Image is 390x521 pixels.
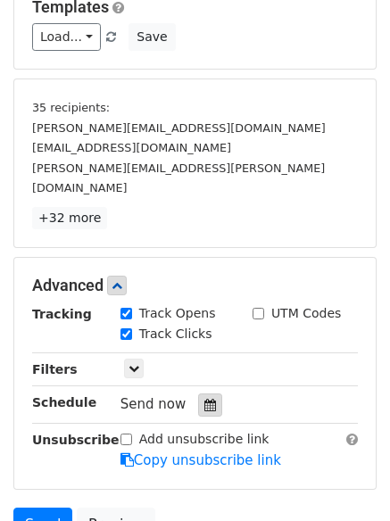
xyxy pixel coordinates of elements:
[32,433,120,447] strong: Unsubscribe
[120,396,187,412] span: Send now
[32,362,78,376] strong: Filters
[32,307,92,321] strong: Tracking
[32,161,325,195] small: [PERSON_NAME][EMAIL_ADDRESS][PERSON_NAME][DOMAIN_NAME]
[32,207,107,229] a: +32 more
[139,325,212,343] label: Track Clicks
[129,23,175,51] button: Save
[139,304,216,323] label: Track Opens
[32,141,231,154] small: [EMAIL_ADDRESS][DOMAIN_NAME]
[32,23,101,51] a: Load...
[32,395,96,409] strong: Schedule
[32,276,358,295] h5: Advanced
[32,121,326,135] small: [PERSON_NAME][EMAIL_ADDRESS][DOMAIN_NAME]
[32,101,110,114] small: 35 recipients:
[271,304,341,323] label: UTM Codes
[301,435,390,521] iframe: Chat Widget
[139,430,270,449] label: Add unsubscribe link
[120,452,281,468] a: Copy unsubscribe link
